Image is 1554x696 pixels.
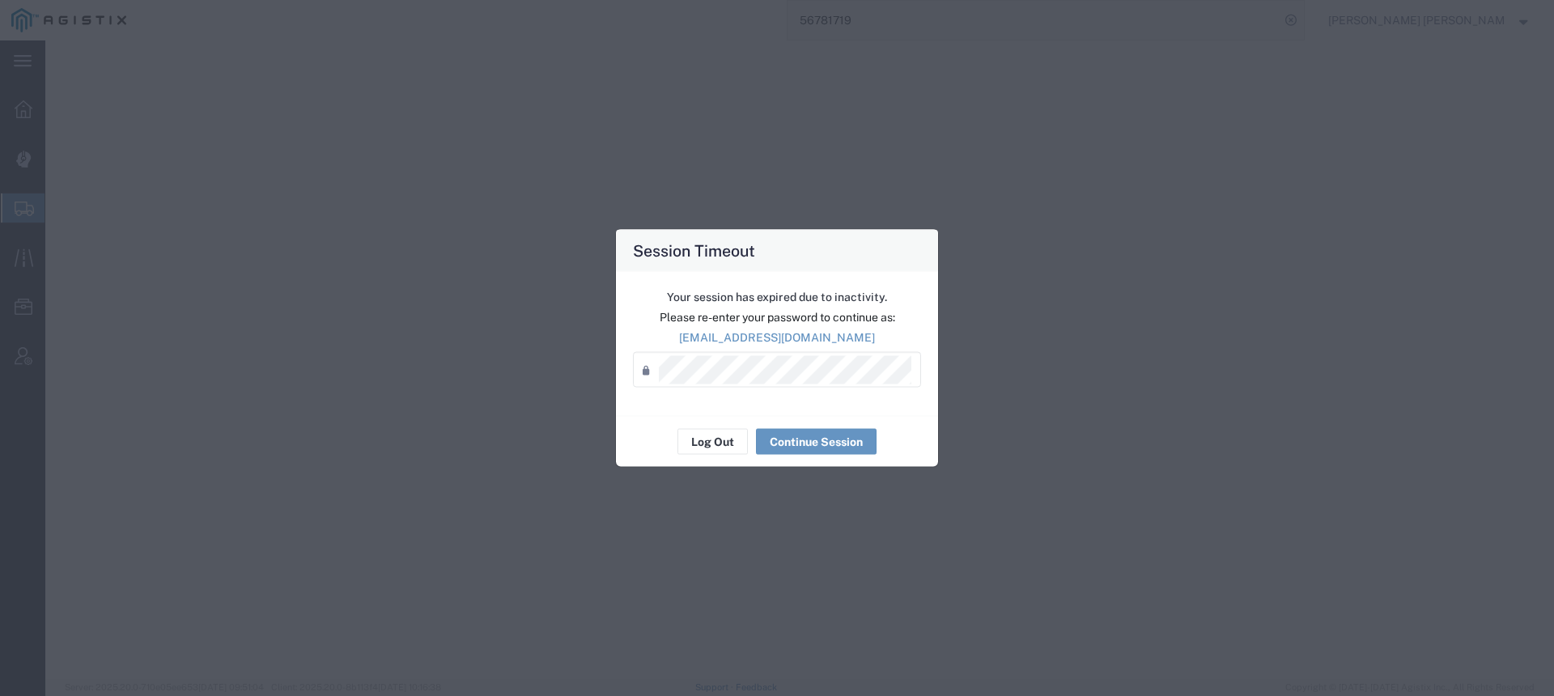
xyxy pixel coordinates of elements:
[677,429,748,455] button: Log Out
[756,429,877,455] button: Continue Session
[633,289,921,306] p: Your session has expired due to inactivity.
[633,239,755,262] h4: Session Timeout
[633,309,921,326] p: Please re-enter your password to continue as:
[633,329,921,346] p: [EMAIL_ADDRESS][DOMAIN_NAME]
